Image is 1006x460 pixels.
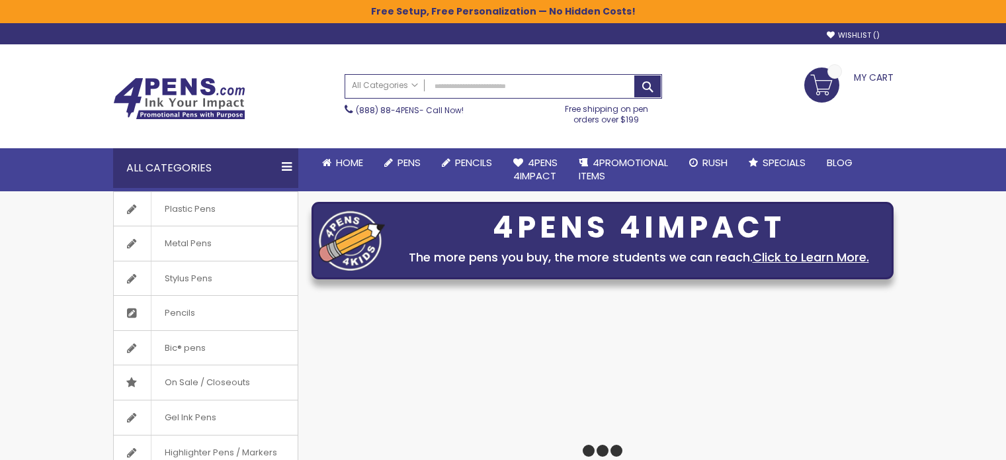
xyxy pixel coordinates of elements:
[114,226,298,261] a: Metal Pens
[827,156,853,169] span: Blog
[113,148,298,188] div: All Categories
[151,296,208,330] span: Pencils
[827,30,880,40] a: Wishlist
[345,75,425,97] a: All Categories
[113,77,245,120] img: 4Pens Custom Pens and Promotional Products
[312,148,374,177] a: Home
[816,148,863,177] a: Blog
[679,148,738,177] a: Rush
[738,148,816,177] a: Specials
[151,192,229,226] span: Plastic Pens
[551,99,662,125] div: Free shipping on pen orders over $199
[151,226,225,261] span: Metal Pens
[702,156,728,169] span: Rush
[151,400,230,435] span: Gel Ink Pens
[374,148,431,177] a: Pens
[114,400,298,435] a: Gel Ink Pens
[753,249,869,265] a: Click to Learn More.
[392,214,886,242] div: 4PENS 4IMPACT
[114,331,298,365] a: Bic® pens
[431,148,503,177] a: Pencils
[151,331,219,365] span: Bic® pens
[336,156,363,169] span: Home
[579,156,668,183] span: 4PROMOTIONAL ITEMS
[114,296,298,330] a: Pencils
[356,105,419,116] a: (888) 88-4PENS
[151,365,263,400] span: On Sale / Closeouts
[114,192,298,226] a: Plastic Pens
[398,156,421,169] span: Pens
[114,261,298,296] a: Stylus Pens
[568,148,679,191] a: 4PROMOTIONALITEMS
[513,156,558,183] span: 4Pens 4impact
[356,105,464,116] span: - Call Now!
[352,80,418,91] span: All Categories
[763,156,806,169] span: Specials
[319,210,385,271] img: four_pen_logo.png
[151,261,226,296] span: Stylus Pens
[114,365,298,400] a: On Sale / Closeouts
[503,148,568,191] a: 4Pens4impact
[392,248,886,267] div: The more pens you buy, the more students we can reach.
[455,156,492,169] span: Pencils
